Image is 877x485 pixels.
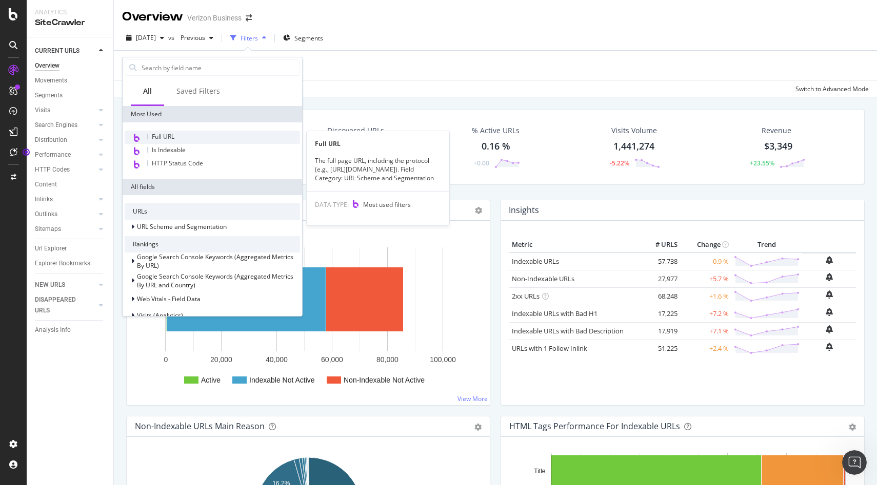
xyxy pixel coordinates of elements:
[35,164,96,175] a: HTTP Codes
[176,33,205,42] span: Previous
[639,340,680,357] td: 51,225
[327,125,384,136] div: Discovered URLs
[137,252,293,270] span: Google Search Console Keywords (Aggregated Metrics By URL)
[176,86,220,96] div: Saved Filters
[35,325,71,335] div: Analysis Info
[164,355,168,364] text: 0
[135,421,265,431] div: Non-Indexable URLs Main Reason
[639,287,680,305] td: 68,248
[509,421,680,431] div: HTML Tags Performance for Indexable URLs
[143,86,152,96] div: All
[849,424,856,431] div: gear
[35,294,96,316] a: DISAPPEARED URLS
[137,311,183,320] span: Visits (Analytics)
[35,75,106,86] a: Movements
[474,424,482,431] div: gear
[363,200,411,209] span: Most used filters
[137,272,293,289] span: Google Search Console Keywords (Aggregated Metrics By URL and Country)
[680,322,731,340] td: +7.1 %
[307,139,449,148] div: Full URL
[35,194,96,205] a: Inlinks
[826,325,833,333] div: bell-plus
[826,308,833,316] div: bell-plus
[639,237,680,252] th: # URLS
[294,34,323,43] span: Segments
[35,209,96,220] a: Outlinks
[639,305,680,322] td: 17,225
[35,243,67,254] div: Url Explorer
[35,280,65,290] div: NEW URLS
[321,355,343,364] text: 60,000
[512,309,597,318] a: Indexable URLs with Bad H1
[430,355,456,364] text: 100,000
[307,156,449,182] div: The full page URL, including the protocol (e.g., [URL][DOMAIN_NAME]). Field Category: URL Scheme ...
[137,294,201,303] span: Web Vitals - Field Data
[35,60,59,71] div: Overview
[137,222,227,231] span: URL Scheme and Segmentation
[795,85,869,93] div: Switch to Advanced Mode
[35,164,70,175] div: HTTP Codes
[842,450,867,475] iframe: Intercom live chat
[376,355,398,364] text: 80,000
[35,179,57,190] div: Content
[35,150,71,160] div: Performance
[35,258,90,269] div: Explorer Bookmarks
[35,17,105,29] div: SiteCrawler
[512,344,587,353] a: URLs with 1 Follow Inlink
[226,30,270,46] button: Filters
[639,322,680,340] td: 17,919
[35,294,87,316] div: DISAPPEARED URLS
[613,140,654,153] div: 1,441,274
[35,46,96,56] a: CURRENT URLS
[35,135,96,145] a: Distribution
[135,237,482,397] svg: A chart.
[35,90,63,101] div: Segments
[534,468,546,475] text: Title
[762,125,791,136] span: Revenue
[475,207,482,214] i: Options
[680,270,731,287] td: +5.7 %
[176,30,217,46] button: Previous
[187,13,242,23] div: Verizon Business
[344,376,425,384] text: Non-Indexable Not Active
[279,30,327,46] button: Segments
[731,237,802,252] th: Trend
[22,147,31,157] div: Tooltip anchor
[35,135,67,145] div: Distribution
[123,179,302,195] div: All fields
[680,287,731,305] td: +1.6 %
[482,140,510,153] div: 0.16 %
[826,290,833,299] div: bell-plus
[509,203,539,217] h4: Insights
[680,340,731,357] td: +2.4 %
[639,252,680,270] td: 57,738
[826,256,833,264] div: bell-plus
[35,46,79,56] div: CURRENT URLS
[512,274,574,283] a: Non-Indexable URLs
[35,105,50,116] div: Visits
[35,8,105,17] div: Analytics
[152,145,186,154] span: Is Indexable
[122,30,168,46] button: [DATE]
[152,159,203,167] span: HTTP Status Code
[35,224,61,235] div: Sitemaps
[457,394,488,403] a: View More
[750,159,774,167] div: +23.55%
[241,34,258,43] div: Filters
[35,120,96,131] a: Search Engines
[35,179,106,190] a: Content
[246,14,252,22] div: arrow-right-arrow-left
[201,376,221,384] text: Active
[168,33,176,42] span: vs
[791,80,869,97] button: Switch to Advanced Mode
[35,90,106,101] a: Segments
[123,106,302,122] div: Most Used
[35,224,96,235] a: Sitemaps
[512,326,624,335] a: Indexable URLs with Bad Description
[680,305,731,322] td: +7.2 %
[826,343,833,351] div: bell-plus
[152,132,174,141] span: Full URL
[35,325,106,335] a: Analysis Info
[35,243,106,254] a: Url Explorer
[473,159,489,167] div: +0.00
